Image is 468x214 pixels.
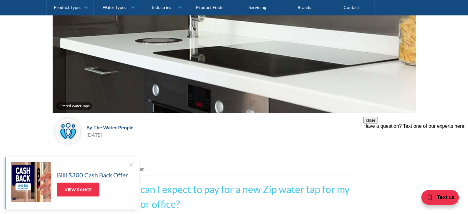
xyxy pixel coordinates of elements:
h2: What can I expect to pay for a new Zip water tap for my home or office? [114,182,354,212]
h5: Billi $300 Cash Back Offer [57,170,128,180]
a: View Range [57,183,99,196]
iframe: podium webchat widget bubble [406,183,468,214]
div: [DATE] [86,131,134,139]
div: By [86,124,92,130]
img: Billi $300 Cash Back Offer [11,162,51,202]
div: Product Types [54,5,81,10]
div: Filtered Water Taps [58,103,90,108]
div: The Water People [94,124,134,130]
div: Water Types [103,5,126,10]
div: Industries [152,5,171,10]
iframe: podium webchat widget prompt [363,117,468,191]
